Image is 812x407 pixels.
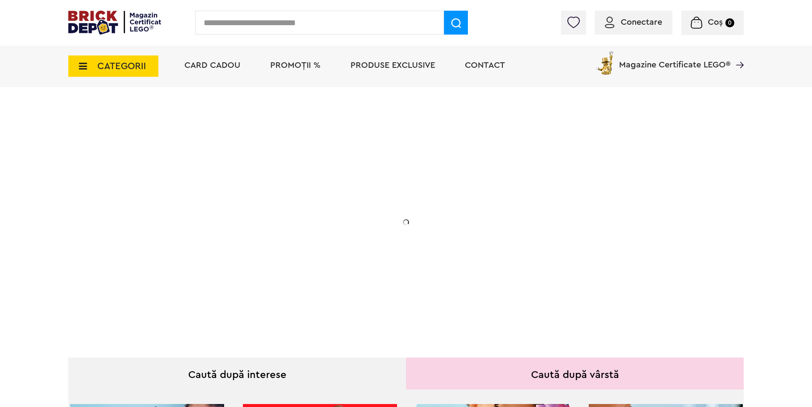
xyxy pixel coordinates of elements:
[351,61,435,70] a: Produse exclusive
[465,61,505,70] a: Contact
[406,358,744,390] div: Caută după vârstă
[730,49,744,58] a: Magazine Certificate LEGO®
[270,61,321,70] a: PROMOȚII %
[619,49,730,69] span: Magazine Certificate LEGO®
[621,18,662,26] span: Conectare
[708,18,723,26] span: Coș
[68,358,406,390] div: Caută după interese
[725,18,734,27] small: 0
[129,172,300,203] h1: 20% Reducere!
[129,266,300,277] div: Explorează
[184,61,240,70] a: Card Cadou
[129,211,300,247] h2: La două seturi LEGO de adulți achiziționate din selecție! În perioada 12 - [DATE]!
[97,61,146,71] span: CATEGORII
[605,18,662,26] a: Conectare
